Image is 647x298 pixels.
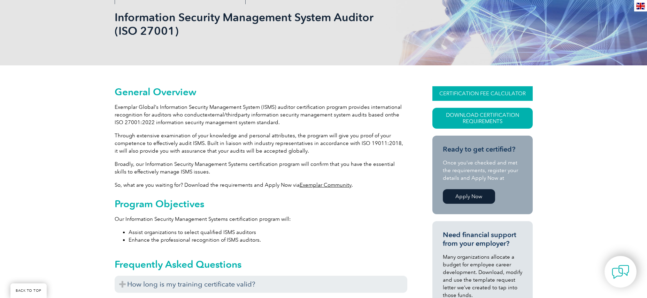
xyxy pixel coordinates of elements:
a: CERTIFICATION FEE CALCULATOR [432,86,533,101]
p: Broadly, our Information Security Management Systems certification program will confirm that you ... [115,160,407,176]
p: Our Information Security Management Systems certification program will: [115,215,407,223]
p: So, what are you waiting for? Download the requirements and Apply Now via . [115,181,407,189]
img: contact-chat.png [612,263,629,281]
a: BACK TO TOP [10,283,47,298]
h2: Frequently Asked Questions [115,259,407,270]
h3: Need financial support from your employer? [443,231,522,248]
h3: Ready to get certified? [443,145,522,154]
li: Enhance the professional recognition of ISMS auditors. [129,236,407,244]
h2: Program Objectives [115,198,407,209]
p: Exemplar Global’s Information Security Management System (ISMS) auditor certification program pro... [115,103,407,126]
h2: General Overview [115,86,407,97]
span: party information security management system audits based on [238,112,391,118]
p: Through extensive examination of your knowledge and personal attributes, the program will give yo... [115,132,407,155]
li: Assist organizations to select qualified ISMS auditors [129,228,407,236]
h1: Information Security Management System Auditor (ISO 27001) [115,10,382,38]
a: Apply Now [443,189,495,204]
a: Download Certification Requirements [432,108,533,129]
img: en [636,3,645,9]
p: Once you’ve checked and met the requirements, register your details and Apply Now at [443,159,522,182]
span: external/third [205,112,238,118]
h3: How long is my training certificate valid? [115,276,407,293]
a: Exemplar Community [300,182,352,188]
